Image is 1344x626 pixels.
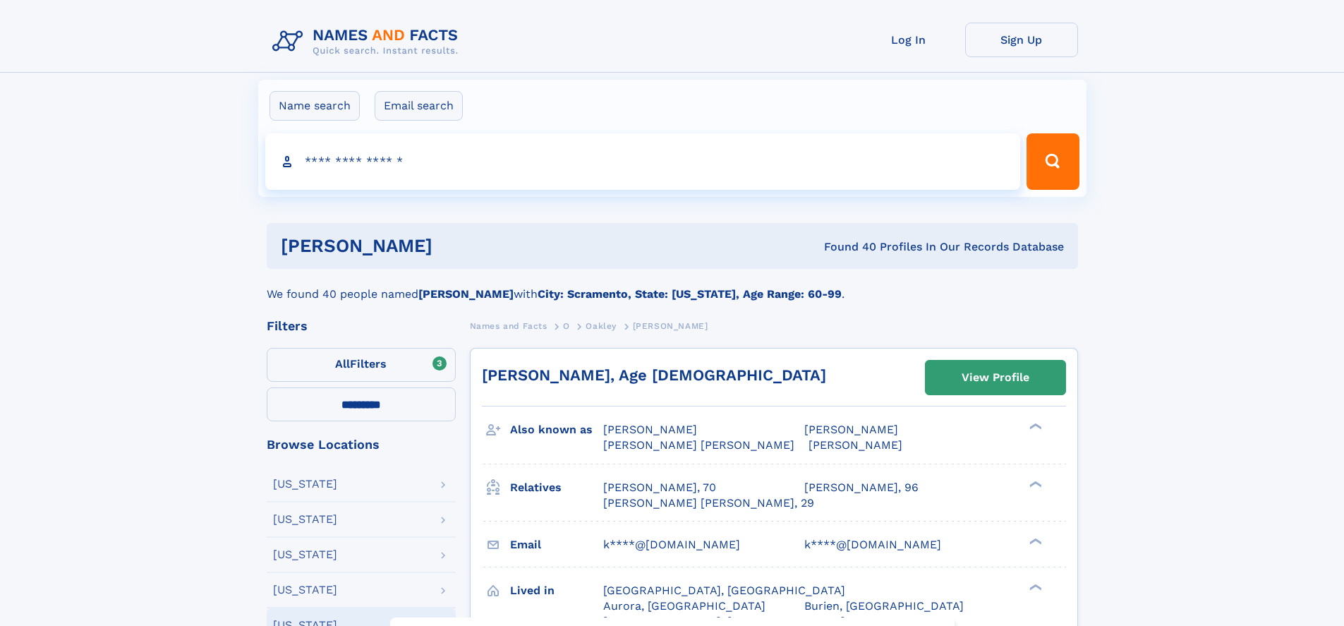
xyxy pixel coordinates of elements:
span: [PERSON_NAME] [603,423,697,436]
h1: [PERSON_NAME] [281,237,629,255]
h3: Lived in [510,579,603,603]
span: [PERSON_NAME] [809,438,902,452]
span: [PERSON_NAME] [804,423,898,436]
span: All [335,357,350,371]
span: [PERSON_NAME] [PERSON_NAME] [603,438,794,452]
a: Sign Up [965,23,1078,57]
input: search input [265,133,1021,190]
div: ❯ [1026,536,1043,546]
label: Filters [267,348,456,382]
span: [GEOGRAPHIC_DATA], [GEOGRAPHIC_DATA] [603,584,845,597]
img: Logo Names and Facts [267,23,470,61]
label: Name search [270,91,360,121]
a: [PERSON_NAME], Age [DEMOGRAPHIC_DATA] [482,366,826,384]
b: [PERSON_NAME] [418,287,514,301]
div: We found 40 people named with . [267,269,1078,303]
div: [US_STATE] [273,584,337,596]
div: ❯ [1026,422,1043,431]
label: Email search [375,91,463,121]
div: View Profile [962,361,1029,394]
a: O [563,317,570,335]
div: [US_STATE] [273,514,337,525]
a: [PERSON_NAME], 70 [603,480,716,495]
button: Search Button [1027,133,1079,190]
a: [PERSON_NAME] [PERSON_NAME], 29 [603,495,814,511]
h3: Also known as [510,418,603,442]
span: [PERSON_NAME] [633,321,708,331]
h3: Relatives [510,476,603,500]
span: Oakley [586,321,617,331]
a: View Profile [926,361,1065,395]
a: [PERSON_NAME], 96 [804,480,919,495]
div: ❯ [1026,582,1043,591]
a: Oakley [586,317,617,335]
div: [US_STATE] [273,478,337,490]
div: Browse Locations [267,438,456,451]
a: Log In [852,23,965,57]
span: Aurora, [GEOGRAPHIC_DATA] [603,599,765,613]
span: Burien, [GEOGRAPHIC_DATA] [804,599,964,613]
div: [US_STATE] [273,549,337,560]
a: Names and Facts [470,317,547,335]
span: O [563,321,570,331]
h3: Email [510,533,603,557]
div: Found 40 Profiles In Our Records Database [628,239,1064,255]
b: City: Scramento, State: [US_STATE], Age Range: 60-99 [538,287,842,301]
div: ❯ [1026,479,1043,488]
div: Filters [267,320,456,332]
